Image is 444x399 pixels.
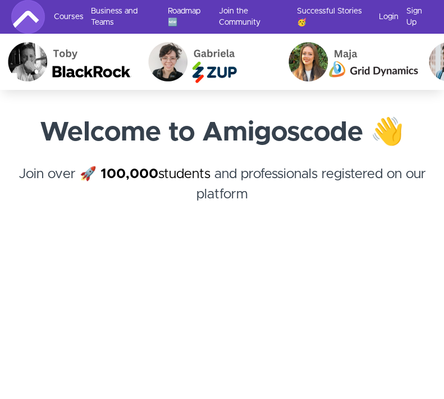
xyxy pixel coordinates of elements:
strong: Welcome to Amigoscode 👋 [40,119,404,146]
h4: Join over 🚀 and professionals registered on our platform [11,164,433,225]
a: 100,000students [100,167,210,181]
a: Successful Stories 🥳 [297,6,370,28]
a: Join the Community [219,6,288,28]
a: Sign Up [406,6,433,28]
strong: 100,000 [100,167,158,181]
a: Roadmap 🆕 [168,6,210,28]
a: Business and Teams [91,6,159,28]
a: Login [379,11,397,22]
img: Gabriela [138,34,278,90]
a: Courses [54,11,82,22]
img: Maja [278,34,419,90]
